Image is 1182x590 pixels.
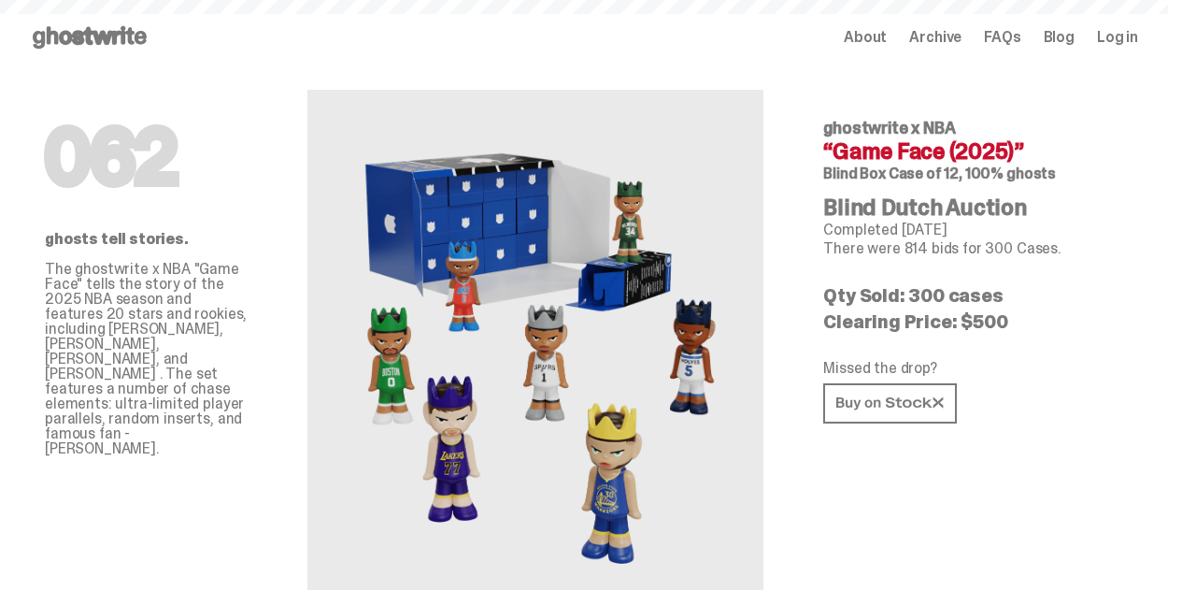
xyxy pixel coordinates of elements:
[823,196,1123,219] h4: Blind Dutch Auction
[909,30,961,45] a: Archive
[1044,30,1075,45] a: Blog
[823,312,1123,331] p: Clearing Price: $500
[844,30,887,45] a: About
[823,361,1123,376] p: Missed the drop?
[984,30,1020,45] a: FAQs
[45,232,248,247] p: ghosts tell stories.
[823,241,1123,256] p: There were 814 bids for 300 Cases.
[45,262,248,456] p: The ghostwrite x NBA "Game Face" tells the story of the 2025 NBA season and features 20 stars and...
[45,120,248,194] h1: 062
[823,286,1123,305] p: Qty Sold: 300 cases
[823,140,1123,163] h4: “Game Face (2025)”
[823,164,886,183] span: Blind Box
[823,117,955,139] span: ghostwrite x NBA
[889,164,1056,183] span: Case of 12, 100% ghosts
[1097,30,1138,45] a: Log in
[823,223,1123,237] p: Completed [DATE]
